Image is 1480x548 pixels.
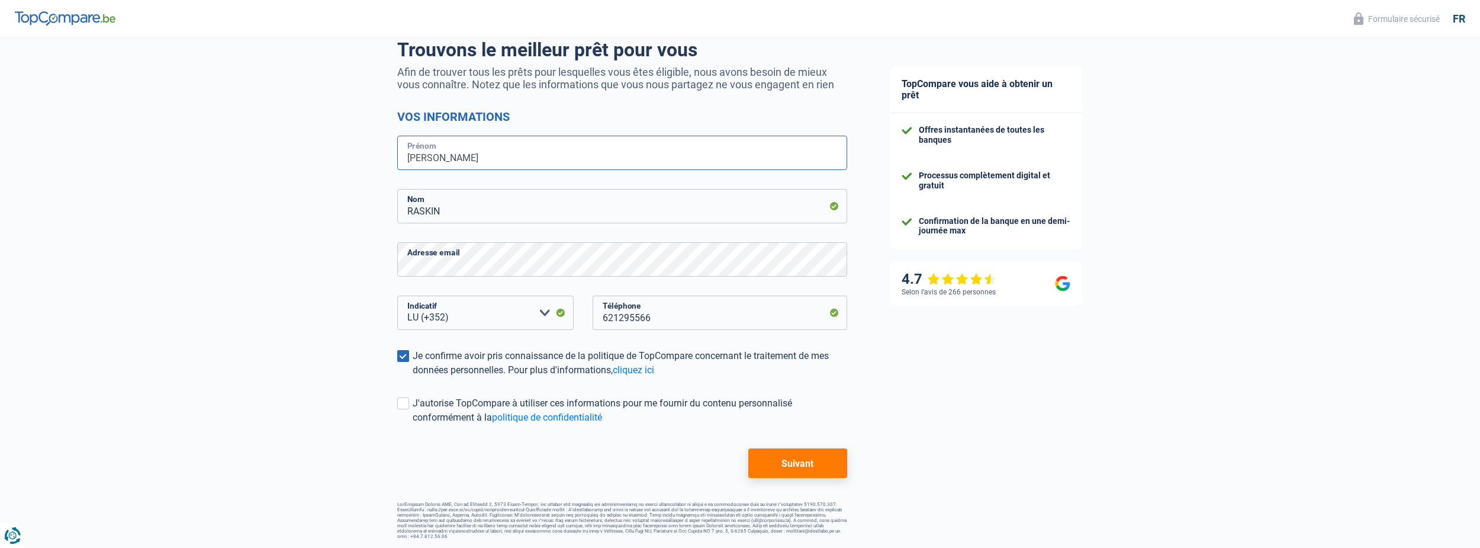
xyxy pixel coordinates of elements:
div: fr [1453,12,1465,25]
div: Je confirme avoir pris connaissance de la politique de TopCompare concernant le traitement de mes... [413,349,847,377]
h2: Vos informations [397,110,847,124]
input: 242627 [593,296,847,330]
img: TopCompare Logo [15,11,115,25]
button: Suivant [748,448,847,478]
a: cliquez ici [613,364,654,376]
button: Formulaire sécurisé [1347,9,1447,28]
p: Afin de trouver tous les prêts pour lesquelles vous êtes éligible, nous avons besoin de mieux vou... [397,66,847,91]
h1: Trouvons le meilleur prêt pour vous [397,39,847,61]
div: Selon l’avis de 266 personnes [902,288,996,296]
div: J'autorise TopCompare à utiliser ces informations pour me fournir du contenu personnalisé conform... [413,396,847,425]
div: TopCompare vous aide à obtenir un prêt [890,66,1082,113]
div: Processus complètement digital et gratuit [919,171,1070,191]
a: politique de confidentialité [492,412,602,423]
div: Confirmation de la banque en une demi-journée max [919,216,1070,236]
div: Offres instantanées de toutes les banques [919,125,1070,145]
div: 4.7 [902,271,997,288]
img: Advertisement [3,459,4,459]
footer: LorEmipsum Dolorsi AME, Con ad Elitsedd 2, 5973 Eiusm-Tempor, inc utlabor etd magnaaliq eni admin... [397,502,847,539]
